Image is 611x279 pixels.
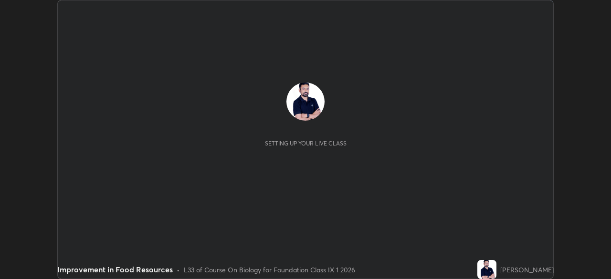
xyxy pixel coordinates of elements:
div: [PERSON_NAME] [500,265,554,275]
img: 7e9519aaa40c478c8e433eec809aff1a.jpg [477,260,496,279]
img: 7e9519aaa40c478c8e433eec809aff1a.jpg [286,83,325,121]
div: Improvement in Food Resources [57,264,173,275]
div: L33 of Course On Biology for Foundation Class IX 1 2026 [184,265,355,275]
div: Setting up your live class [265,140,347,147]
div: • [177,265,180,275]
